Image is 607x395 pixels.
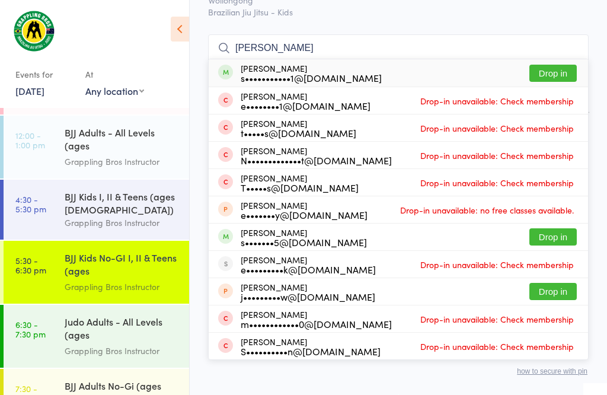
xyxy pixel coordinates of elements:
div: [PERSON_NAME] [241,91,370,110]
div: [PERSON_NAME] [241,146,392,165]
div: Any location [85,84,144,97]
a: 12:00 -1:00 pmBJJ Adults - All Levels (ages [DEMOGRAPHIC_DATA]+)Grappling Bros Instructor [4,116,189,179]
div: t•••••s@[DOMAIN_NAME] [241,128,356,138]
div: Grappling Bros Instructor [65,216,179,230]
a: 4:30 -5:30 pmBJJ Kids I, II & Teens (ages [DEMOGRAPHIC_DATA])Grappling Bros Instructor [4,180,189,240]
span: Drop-in unavailable: Check membership [417,310,577,328]
img: Grappling Bros Wollongong [12,9,56,53]
span: Drop-in unavailable: Check membership [417,119,577,137]
div: At [85,65,144,84]
div: [PERSON_NAME] [241,228,367,247]
div: [PERSON_NAME] [241,337,381,356]
time: 4:30 - 5:30 pm [15,195,46,214]
span: Drop-in unavailable: Check membership [417,174,577,192]
time: 12:00 - 1:00 pm [15,130,45,149]
div: S••••••••••n@[DOMAIN_NAME] [241,346,381,356]
div: [PERSON_NAME] [241,200,368,219]
button: Drop in [529,283,577,300]
div: N•••••••••••••t@[DOMAIN_NAME] [241,155,392,165]
div: s•••••••••••1@[DOMAIN_NAME] [241,73,382,82]
div: BJJ Adults - All Levels (ages [DEMOGRAPHIC_DATA]+) [65,126,179,155]
div: [PERSON_NAME] [241,255,376,274]
a: 5:30 -6:30 pmBJJ Kids No-GI I, II & Teens (ages [DEMOGRAPHIC_DATA])Grappling Bros Instructor [4,241,189,304]
div: m••••••••••••0@[DOMAIN_NAME] [241,319,392,329]
div: [PERSON_NAME] [241,63,382,82]
div: [PERSON_NAME] [241,173,359,192]
div: j•••••••••w@[DOMAIN_NAME] [241,292,375,301]
div: [PERSON_NAME] [241,119,356,138]
div: BJJ Kids No-GI I, II & Teens (ages [DEMOGRAPHIC_DATA]) [65,251,179,280]
button: Drop in [529,228,577,246]
button: how to secure with pin [517,367,587,375]
button: Drop in [529,65,577,82]
div: [PERSON_NAME] [241,282,375,301]
a: [DATE] [15,84,44,97]
div: e••••••••1@[DOMAIN_NAME] [241,101,370,110]
div: e•••••••••k@[DOMAIN_NAME] [241,265,376,274]
div: Grappling Bros Instructor [65,280,179,294]
div: Grappling Bros Instructor [65,155,179,168]
div: e•••••••y@[DOMAIN_NAME] [241,210,368,219]
span: Drop-in unavailable: Check membership [417,146,577,164]
div: BJJ Kids I, II & Teens (ages [DEMOGRAPHIC_DATA]) [65,190,179,216]
span: Drop-in unavailable: Check membership [417,256,577,273]
div: s•••••••5@[DOMAIN_NAME] [241,237,367,247]
div: [PERSON_NAME] [241,310,392,329]
span: Drop-in unavailable: Check membership [417,337,577,355]
time: 6:30 - 7:30 pm [15,320,46,339]
div: T•••••s@[DOMAIN_NAME] [241,183,359,192]
span: Brazilian Jiu Jitsu - Kids [208,6,589,18]
div: Events for [15,65,74,84]
span: Drop-in unavailable: no free classes available. [397,201,577,219]
div: Grappling Bros Instructor [65,344,179,358]
input: Search [208,34,589,62]
time: 5:30 - 6:30 pm [15,256,46,275]
span: Drop-in unavailable: Check membership [417,92,577,110]
div: Judo Adults - All Levels (ages [DEMOGRAPHIC_DATA]+) [65,315,179,344]
a: 6:30 -7:30 pmJudo Adults - All Levels (ages [DEMOGRAPHIC_DATA]+)Grappling Bros Instructor [4,305,189,368]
